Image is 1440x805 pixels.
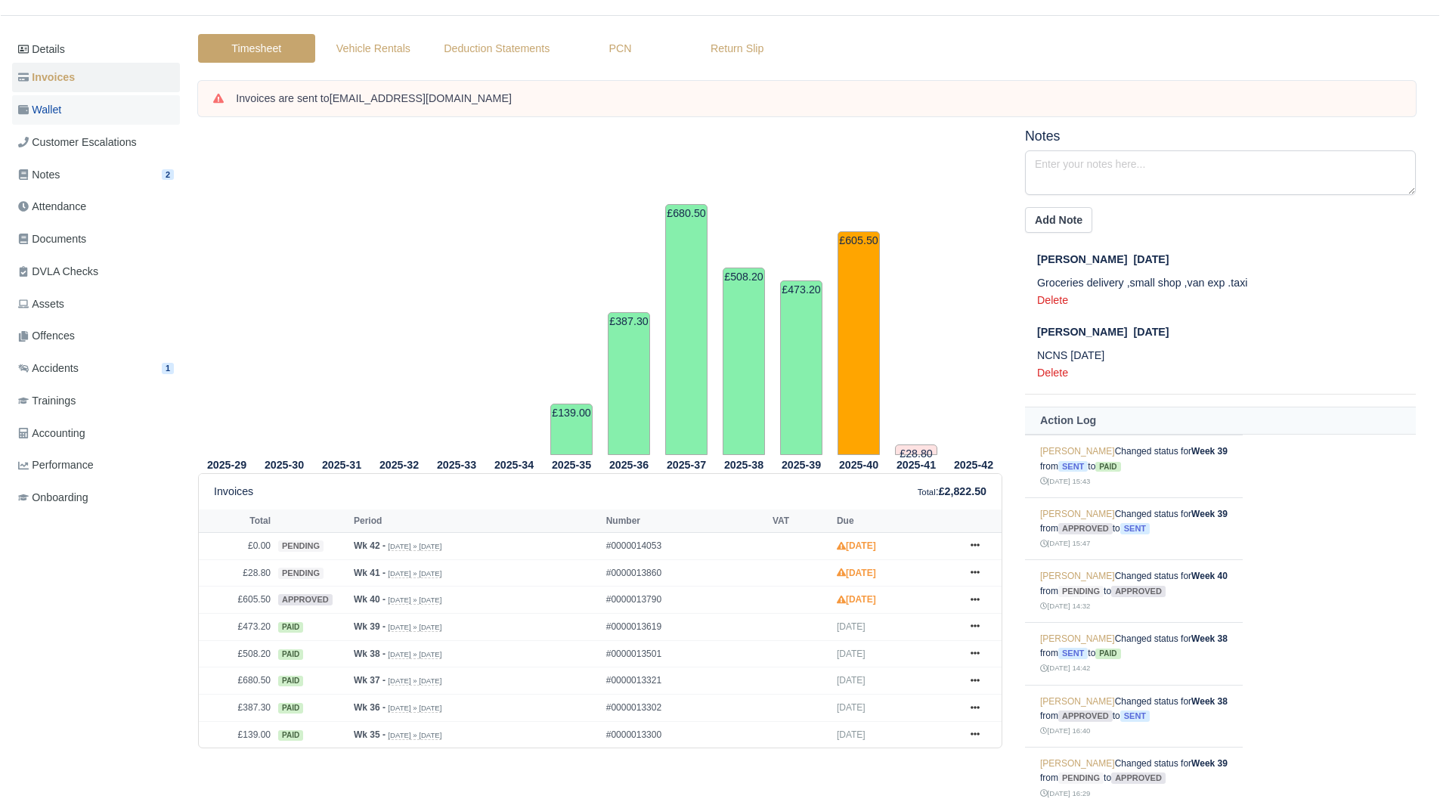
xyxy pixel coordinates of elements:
th: 2025-35 [543,456,600,474]
strong: Week 39 [1191,509,1228,519]
td: #0000013619 [602,614,769,641]
td: Changed status for from to [1025,497,1243,560]
a: Details [12,36,180,63]
td: £680.50 [665,204,708,455]
div: [DATE] [1037,251,1416,268]
td: £28.80 [199,559,274,587]
a: [PERSON_NAME] [1040,571,1115,581]
strong: [DATE] [837,594,876,605]
a: Documents [12,224,180,254]
span: pending [1058,586,1104,597]
span: [PERSON_NAME] [1037,326,1127,338]
span: [PERSON_NAME] [1037,253,1127,265]
strong: Week 39 [1191,446,1228,457]
th: 2025-36 [600,456,658,474]
a: Notes 2 [12,160,180,190]
a: Accounting [12,419,180,448]
span: approved [1058,523,1113,534]
span: 1 [162,363,174,374]
span: approved [1111,772,1166,784]
strong: Week 39 [1191,758,1228,769]
span: Performance [18,457,94,474]
th: Due [833,509,956,532]
span: [DATE] [837,729,866,740]
span: [DATE] [837,702,866,713]
small: [DATE] » [DATE] [388,569,441,578]
th: 2025-34 [485,456,543,474]
a: Invoices [12,63,180,92]
span: Onboarding [18,489,88,506]
td: £605.50 [199,587,274,614]
span: Customer Escalations [18,134,137,151]
strong: [DATE] [837,540,876,551]
td: £508.20 [199,640,274,667]
span: approved [1111,586,1166,597]
span: paid [1095,649,1120,659]
td: #0000013302 [602,695,769,722]
a: Accidents 1 [12,354,180,383]
td: Changed status for from to [1025,435,1243,498]
span: Offences [18,327,75,345]
td: Changed status for from to [1025,623,1243,686]
span: pending [278,540,324,552]
td: £387.30 [608,312,650,455]
th: Action Log [1025,407,1416,435]
td: £0.00 [199,533,274,560]
span: paid [278,622,303,633]
span: Attendance [18,198,86,215]
a: Deduction Statements [432,34,562,63]
p: Groceries delivery ,small shop ,van exp .taxi [1037,274,1416,292]
td: £680.50 [199,667,274,695]
th: Period [350,509,602,532]
strong: Wk 42 - [354,540,386,551]
span: Assets [18,296,64,313]
strong: [EMAIL_ADDRESS][DOMAIN_NAME] [330,92,512,104]
td: #0000013300 [602,721,769,748]
p: NCNS [DATE] [1037,347,1416,364]
th: 2025-42 [945,456,1002,474]
a: [PERSON_NAME] [1040,509,1115,519]
span: DVLA Checks [18,263,98,280]
strong: Wk 38 - [354,649,386,659]
td: £139.00 [550,404,593,455]
iframe: Chat Widget [1364,732,1440,805]
span: Invoices [18,69,75,86]
span: sent [1120,711,1150,722]
td: £605.50 [838,231,880,455]
button: Add Note [1025,207,1092,233]
a: Delete [1037,367,1068,379]
small: [DATE] 14:32 [1040,602,1090,610]
a: [PERSON_NAME] [1040,446,1115,457]
small: [DATE] » [DATE] [388,677,441,686]
strong: £2,822.50 [939,485,986,497]
th: Number [602,509,769,532]
strong: Wk 41 - [354,568,386,578]
td: #0000013790 [602,587,769,614]
span: [DATE] [837,675,866,686]
strong: Wk 36 - [354,702,386,713]
span: approved [1058,711,1113,722]
a: Onboarding [12,483,180,512]
small: [DATE] » [DATE] [388,623,441,632]
th: VAT [769,509,833,532]
th: 2025-38 [715,456,773,474]
a: Performance [12,450,180,480]
td: £508.20 [723,268,765,455]
small: [DATE] » [DATE] [388,650,441,659]
td: Changed status for from to [1025,560,1243,623]
span: Wallet [18,101,61,119]
th: 2025-33 [428,456,485,474]
span: Trainings [18,392,76,410]
span: pending [1058,772,1104,784]
a: PCN [562,34,679,63]
strong: Week 38 [1191,633,1228,644]
span: pending [278,568,324,579]
span: Notes [18,166,60,184]
a: Wallet [12,95,180,125]
td: £387.30 [199,695,274,722]
span: 2 [162,169,174,181]
strong: [DATE] [837,568,876,578]
span: [DATE] [837,649,866,659]
small: [DATE] » [DATE] [388,596,441,605]
th: 2025-29 [198,456,255,474]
